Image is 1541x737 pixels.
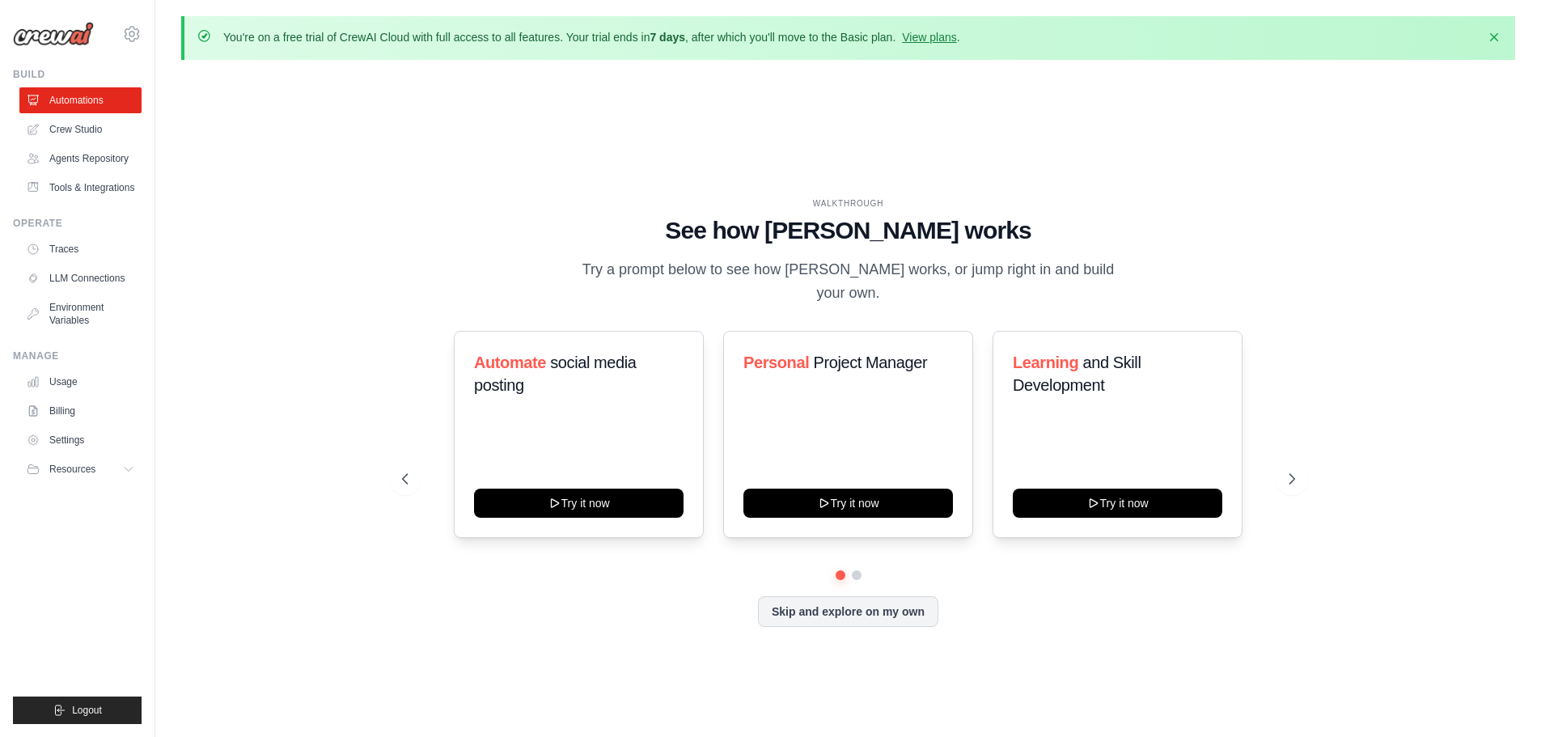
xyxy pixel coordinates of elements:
[13,697,142,724] button: Logout
[474,354,546,371] span: Automate
[402,216,1295,245] h1: See how [PERSON_NAME] works
[1013,354,1078,371] span: Learning
[402,197,1295,210] div: WALKTHROUGH
[72,704,102,717] span: Logout
[758,596,938,627] button: Skip and explore on my own
[19,427,142,453] a: Settings
[19,87,142,113] a: Automations
[223,29,960,45] p: You're on a free trial of CrewAI Cloud with full access to all features. Your trial ends in , aft...
[19,398,142,424] a: Billing
[19,116,142,142] a: Crew Studio
[19,456,142,482] button: Resources
[577,258,1120,306] p: Try a prompt below to see how [PERSON_NAME] works, or jump right in and build your own.
[19,236,142,262] a: Traces
[474,489,684,518] button: Try it now
[650,31,685,44] strong: 7 days
[743,489,953,518] button: Try it now
[13,68,142,81] div: Build
[13,349,142,362] div: Manage
[19,175,142,201] a: Tools & Integrations
[743,354,809,371] span: Personal
[13,217,142,230] div: Operate
[813,354,927,371] span: Project Manager
[49,463,95,476] span: Resources
[1460,659,1541,737] iframe: Chat Widget
[902,31,956,44] a: View plans
[13,22,94,46] img: Logo
[1013,489,1222,518] button: Try it now
[19,265,142,291] a: LLM Connections
[19,146,142,172] a: Agents Repository
[19,369,142,395] a: Usage
[474,354,637,394] span: social media posting
[19,294,142,333] a: Environment Variables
